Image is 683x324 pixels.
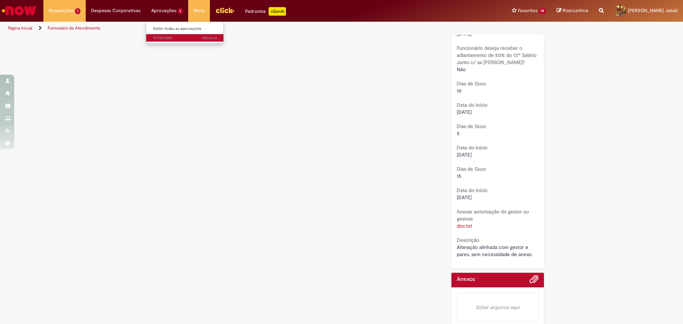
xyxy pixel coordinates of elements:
[146,34,224,42] a: Aberto R13429884 :
[194,7,205,14] span: More
[457,293,539,322] em: Soltar arquivos aqui
[5,22,450,35] ul: Trilhas de página
[457,123,486,129] b: Dias de Gozo
[48,25,100,31] a: Formulário de Atendimento
[457,208,529,222] b: Anexar autorização do gestor ou gestora
[457,152,472,158] span: [DATE]
[529,275,539,287] button: Adicionar anexos
[518,7,538,14] span: Favoritos
[457,102,487,108] b: Data do início
[151,7,176,14] span: Aprovações
[457,194,472,201] span: [DATE]
[457,173,461,179] span: 15
[153,35,217,41] span: R13429884
[563,7,588,14] span: Rascunhos
[202,35,217,41] time: 19/08/2025 16:55:35
[49,7,74,14] span: Requisições
[146,21,224,44] ul: Aprovações
[75,8,80,14] span: 1
[1,4,37,18] img: ServiceNow
[457,244,532,257] span: Alteração alinhada com gestor e pares, sem necessidade de anexo.
[457,66,466,73] span: Não
[457,31,472,37] span: [DATE]
[457,223,472,229] a: Download de doc.txt
[457,87,461,94] span: 10
[215,5,234,16] img: click_logo_yellow_360x200.png
[457,80,486,87] b: Dias de Gozo
[8,25,32,31] a: Página inicial
[628,7,678,14] span: [PERSON_NAME] Jabali
[457,144,487,151] b: Data do início
[202,35,217,41] span: 10d atrás
[245,7,286,16] div: Padroniza
[457,109,472,115] span: [DATE]
[457,237,479,243] b: Descrição
[457,187,487,193] b: Data do início
[457,276,475,283] h2: Anexos
[457,45,536,65] b: Funcionário deseja receber o adiantamento de 50% do 13º Salário Junto c/ as [PERSON_NAME]?
[457,166,486,172] b: Dias de Gozo
[178,8,183,14] span: 1
[91,7,141,14] span: Despesas Corporativas
[269,7,286,16] p: +GenAi
[457,130,460,137] span: 5
[539,8,546,14] span: 19
[146,25,224,33] a: Exibir todas as aprovações
[557,7,588,14] a: Rascunhos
